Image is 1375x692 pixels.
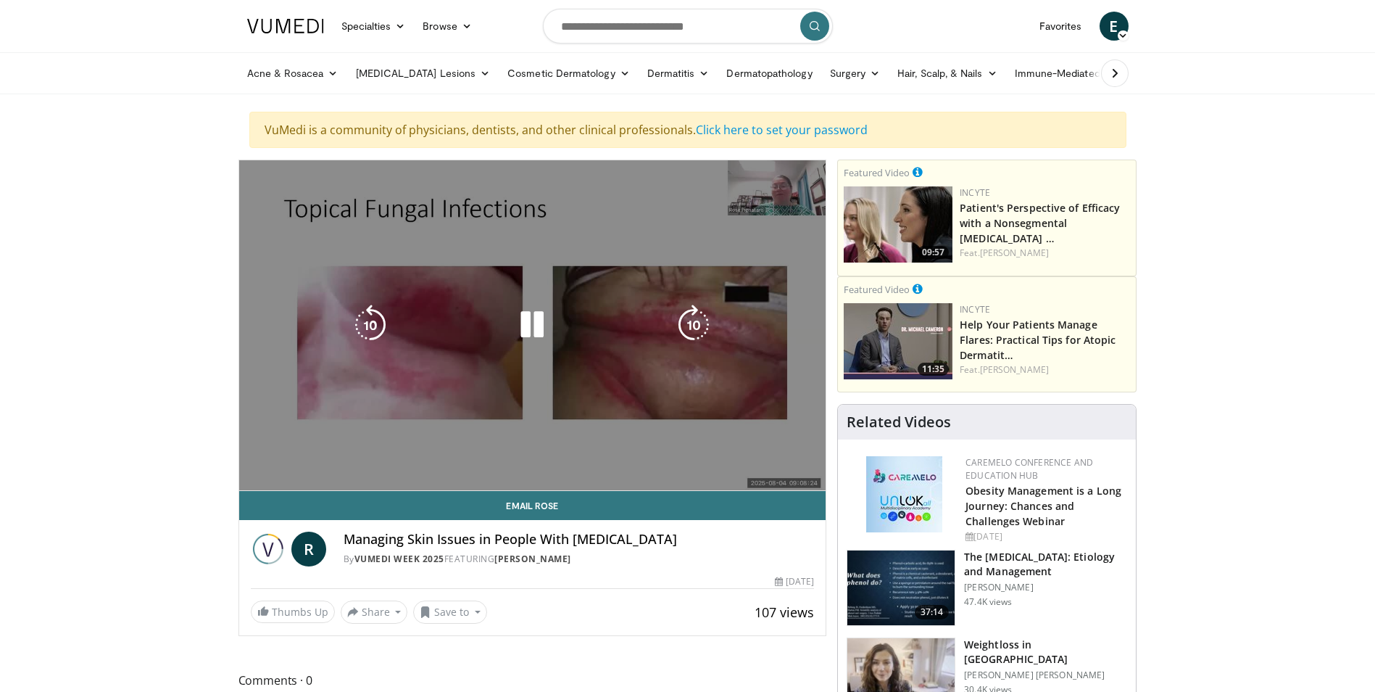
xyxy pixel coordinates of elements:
a: Click here to set your password [696,122,868,138]
a: [PERSON_NAME] [980,247,1049,259]
small: Featured Video [844,166,910,179]
h4: Managing Skin Issues in People With [MEDICAL_DATA] [344,532,815,548]
a: Immune-Mediated [1006,59,1123,88]
video-js: Video Player [239,160,826,491]
div: By FEATURING [344,553,815,566]
a: Surgery [821,59,889,88]
a: Acne & Rosacea [238,59,347,88]
img: 2c48d197-61e9-423b-8908-6c4d7e1deb64.png.150x105_q85_crop-smart_upscale.jpg [844,186,952,263]
a: [PERSON_NAME] [980,363,1049,376]
a: Thumbs Up [251,601,335,623]
a: Dermatitis [639,59,718,88]
button: Save to [413,601,487,624]
h4: Related Videos [847,413,951,431]
a: Hair, Scalp, & Nails [889,59,1005,88]
p: 47.4K views [964,596,1012,608]
a: 37:14 The [MEDICAL_DATA]: Etiology and Management [PERSON_NAME] 47.4K views [847,550,1127,627]
span: 107 views [755,604,814,621]
a: Incyte [960,303,990,316]
p: [PERSON_NAME] [964,582,1127,593]
div: [DATE] [775,575,814,588]
div: Feat. [960,363,1130,376]
img: VuMedi Logo [247,19,324,33]
small: Featured Video [844,283,910,296]
span: 37:14 [915,605,950,619]
a: Obesity Management is a Long Journey: Chances and Challenges Webinar [965,484,1121,528]
a: Vumedi Week 2025 [354,553,444,565]
input: Search topics, interventions [543,9,833,44]
img: Vumedi Week 2025 [251,532,286,567]
span: 11:35 [918,363,949,376]
a: Favorites [1031,12,1091,41]
img: c5af237d-e68a-4dd3-8521-77b3daf9ece4.150x105_q85_crop-smart_upscale.jpg [847,551,955,626]
a: [MEDICAL_DATA] Lesions [347,59,499,88]
h3: The [MEDICAL_DATA]: Etiology and Management [964,550,1127,579]
a: E [1100,12,1129,41]
a: Help Your Patients Manage Flares: Practical Tips for Atopic Dermatit… [960,318,1116,362]
a: CaReMeLO Conference and Education Hub [965,456,1093,482]
p: [PERSON_NAME] [PERSON_NAME] [964,670,1127,681]
a: 11:35 [844,303,952,379]
a: Email Rose [239,491,826,520]
span: Comments 0 [238,671,827,690]
div: Feat. [960,247,1130,260]
a: Incyte [960,186,990,199]
a: Specialties [333,12,415,41]
span: 09:57 [918,246,949,259]
a: Browse [414,12,481,41]
a: Dermatopathology [718,59,821,88]
a: 09:57 [844,186,952,263]
img: 45df64a9-a6de-482c-8a90-ada250f7980c.png.150x105_q85_autocrop_double_scale_upscale_version-0.2.jpg [866,456,942,532]
a: [PERSON_NAME] [494,553,571,565]
div: VuMedi is a community of physicians, dentists, and other clinical professionals. [249,112,1126,148]
a: R [291,532,326,567]
a: Cosmetic Dermatology [499,59,638,88]
div: [DATE] [965,530,1124,543]
button: Share [341,601,408,624]
h3: Weightloss in [GEOGRAPHIC_DATA] [964,638,1127,667]
img: 601112bd-de26-4187-b266-f7c9c3587f14.png.150x105_q85_crop-smart_upscale.jpg [844,303,952,379]
a: Patient's Perspective of Efficacy with a Nonsegmental [MEDICAL_DATA] … [960,201,1120,245]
